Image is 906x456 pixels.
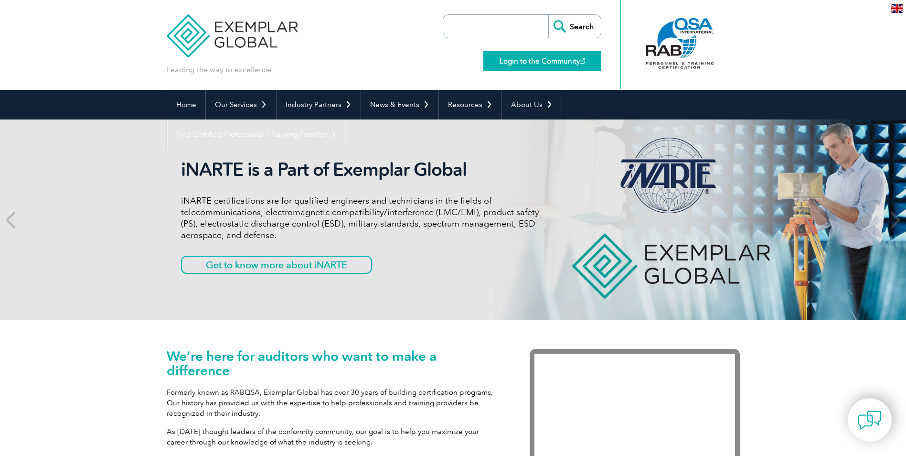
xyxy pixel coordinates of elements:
a: Our Services [206,90,276,119]
a: About Us [502,90,562,119]
a: News & Events [361,90,438,119]
a: Login to the Community [483,51,601,71]
p: iNARTE certifications are for qualified engineers and technicians in the fields of telecommunicat... [181,195,539,241]
img: en [891,4,903,13]
h2: iNARTE is a Part of Exemplar Global [181,159,539,181]
img: contact-chat.png [858,408,882,432]
a: Home [167,90,205,119]
a: Get to know more about iNARTE [181,256,372,274]
p: As [DATE] thought leaders of the conformity community, our goal is to help you maximize your care... [167,426,501,447]
h1: We’re here for auditors who want to make a difference [167,349,501,378]
input: Search [548,15,601,38]
img: open_square.png [580,58,585,64]
p: Formerly known as RABQSA, Exemplar Global has over 30 years of building certification programs. O... [167,387,501,419]
a: Industry Partners [277,90,361,119]
p: Leading the way to excellence [167,65,271,75]
a: Find Certified Professional / Training Provider [167,119,346,149]
a: Resources [439,90,501,119]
